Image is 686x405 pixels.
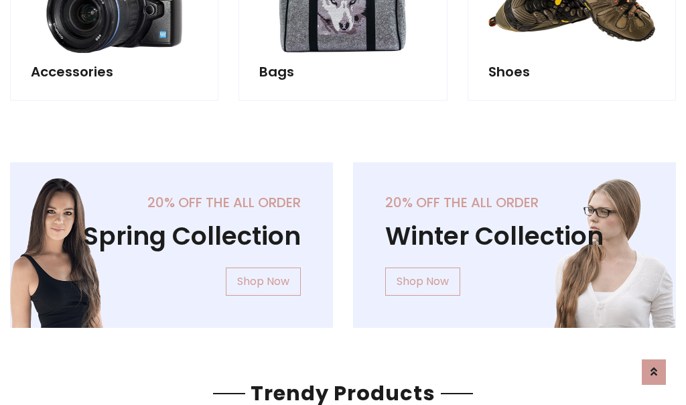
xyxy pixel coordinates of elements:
[31,64,198,80] h5: Accessories
[259,64,426,80] h5: Bags
[42,194,301,211] h5: 20% off the all order
[385,194,644,211] h5: 20% off the all order
[385,221,644,251] h1: Winter Collection
[488,64,655,80] h5: Shoes
[226,268,301,296] a: Shop Now
[385,268,460,296] a: Shop Now
[42,221,301,251] h1: Spring Collection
